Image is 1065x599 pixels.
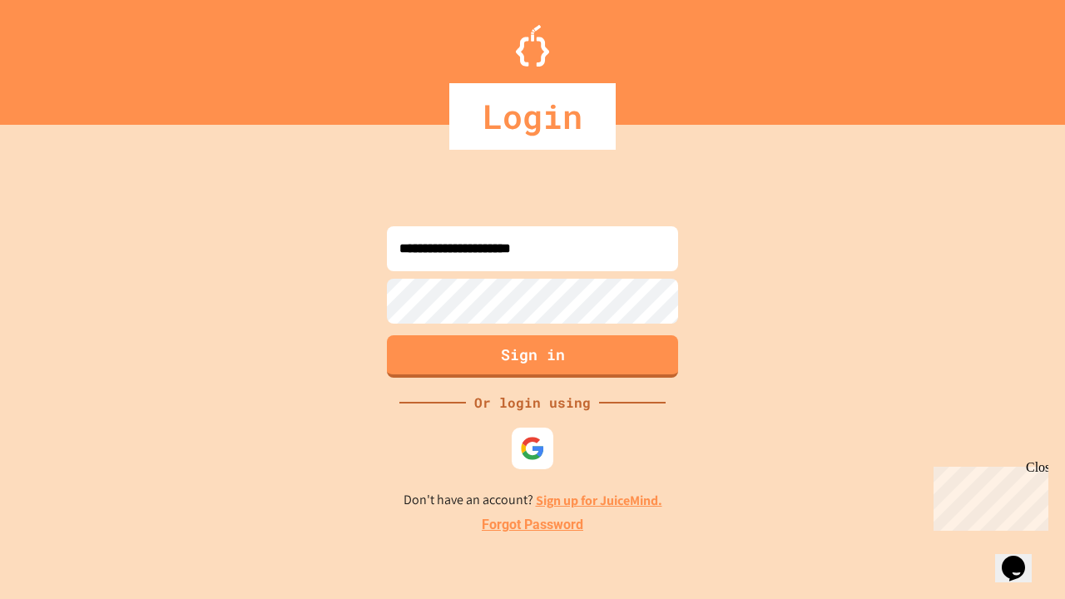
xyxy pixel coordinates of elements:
a: Forgot Password [482,515,583,535]
button: Sign in [387,335,678,378]
div: Or login using [466,393,599,413]
div: Login [449,83,616,150]
div: Chat with us now!Close [7,7,115,106]
img: Logo.svg [516,25,549,67]
img: google-icon.svg [520,436,545,461]
iframe: chat widget [995,532,1048,582]
a: Sign up for JuiceMind. [536,492,662,509]
p: Don't have an account? [404,490,662,511]
iframe: chat widget [927,460,1048,531]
